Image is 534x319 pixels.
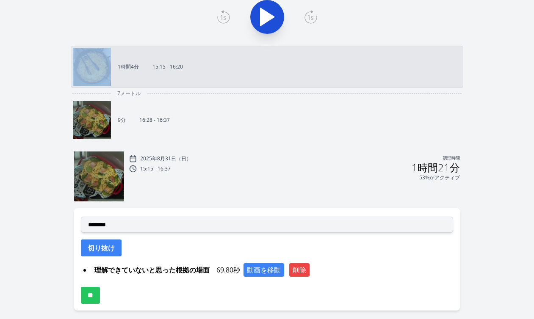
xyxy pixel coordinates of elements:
font: 7メートル [117,90,141,97]
button: 切り抜け [81,239,122,256]
font: 15:15 - 16:20 [152,63,183,70]
button: 削除 [289,263,310,277]
font: 理解できていないと思った根拠の場面 [94,265,210,275]
font: 動画を移動 [247,265,281,275]
button: 動画を移動 [243,263,284,277]
img: 250831072849_thumb.jpeg [73,101,111,139]
font: 1時間21分 [412,160,460,174]
font: 69.80秒 [216,265,240,275]
font: 切り抜け [88,243,115,253]
font: 1時間4分 [118,63,139,70]
font: 9分 [118,116,126,124]
font: 削除 [293,265,306,275]
img: 250831072849_thumb.jpeg [74,151,124,201]
font: 調理時間 [443,155,460,161]
font: 53%がアクティブ [419,174,460,181]
font: 2025年8月31日（日） [140,155,191,162]
img: 250831061629_thumb.jpeg [73,48,111,86]
font: 15:15 - 16:37 [140,165,171,172]
font: 16:28 - 16:37 [139,116,170,124]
